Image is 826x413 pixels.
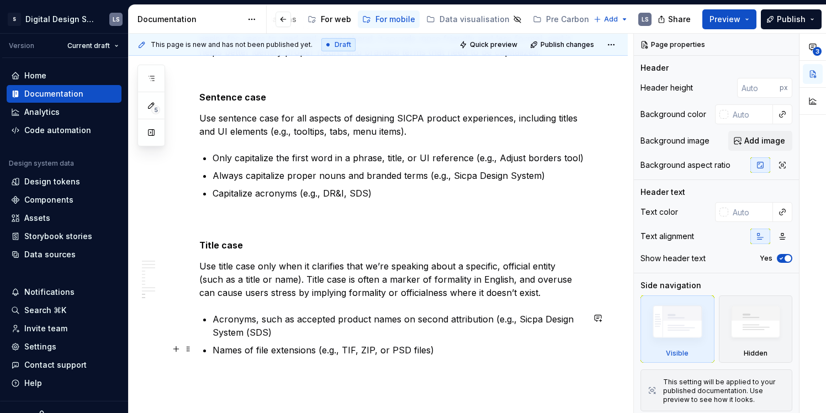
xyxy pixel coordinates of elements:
[7,85,121,103] a: Documentation
[25,14,96,25] div: Digital Design System
[137,14,242,25] div: Documentation
[640,135,709,146] div: Background image
[199,240,584,251] h5: Title case
[7,67,121,84] a: Home
[213,313,584,339] p: Acronyms, such as accepted product names on second attribution (e.g., Sicpa Design System (SDS)
[321,14,351,25] div: For web
[7,338,121,356] a: Settings
[744,349,767,358] div: Hidden
[8,13,21,26] div: S
[777,14,806,25] span: Publish
[640,62,669,73] div: Header
[24,213,50,224] div: Assets
[546,14,589,25] div: Pre Carbon
[67,41,110,50] span: Current draft
[24,305,66,316] div: Search ⌘K
[9,41,34,50] div: Version
[541,40,594,49] span: Publish changes
[24,287,75,298] div: Notifications
[335,40,351,49] span: Draft
[24,88,83,99] div: Documentation
[7,283,121,301] button: Notifications
[666,349,689,358] div: Visible
[7,191,121,209] a: Components
[728,131,792,151] button: Add image
[9,159,74,168] div: Design system data
[303,10,356,28] a: For web
[709,14,740,25] span: Preview
[24,359,87,370] div: Contact support
[102,8,416,30] div: Page tree
[24,125,91,136] div: Code automation
[760,254,772,263] label: Yes
[470,40,517,49] span: Quick preview
[737,78,780,98] input: Auto
[7,173,121,190] a: Design tokens
[640,253,706,264] div: Show header text
[640,295,714,363] div: Visible
[7,103,121,121] a: Analytics
[199,92,584,103] h5: Sentence case
[7,320,121,337] a: Invite team
[440,14,510,25] div: Data visualisation
[7,301,121,319] button: Search ⌘K
[375,14,415,25] div: For mobile
[702,9,756,29] button: Preview
[24,194,73,205] div: Components
[528,10,606,28] a: Pre Carbon
[7,227,121,245] a: Storybook stories
[7,374,121,392] button: Help
[668,14,691,25] span: Share
[213,343,584,357] p: Names of file extensions (e.g., TIF, ZIP, or PSD files)
[213,151,584,165] p: Only capitalize the first word in a phrase, title, or UI reference (e.g., Adjust borders tool)
[780,83,788,92] p: px
[24,249,76,260] div: Data sources
[7,246,121,263] a: Data sources
[719,295,793,363] div: Hidden
[640,231,694,242] div: Text alignment
[24,341,56,352] div: Settings
[642,15,649,24] div: LS
[640,109,706,120] div: Background color
[456,37,522,52] button: Quick preview
[62,38,124,54] button: Current draft
[640,206,678,218] div: Text color
[7,121,121,139] a: Code automation
[113,15,120,24] div: LS
[7,209,121,227] a: Assets
[728,202,773,222] input: Auto
[663,378,785,404] div: This setting will be applied to your published documentation. Use preview to see how it looks.
[24,323,67,334] div: Invite team
[213,169,584,182] p: Always capitalize proper nouns and branded terms (e.g., Sicpa Design System)
[728,104,773,124] input: Auto
[652,9,698,29] button: Share
[527,37,599,52] button: Publish changes
[761,9,822,29] button: Publish
[604,15,618,24] span: Add
[744,135,785,146] span: Add image
[24,378,42,389] div: Help
[640,82,693,93] div: Header height
[640,160,730,171] div: Background aspect ratio
[640,187,685,198] div: Header text
[151,40,313,49] span: This page is new and has not been published yet.
[813,47,822,56] span: 3
[199,260,584,299] p: Use title case only when it clarifies that we’re speaking about a specific, official entity (such...
[213,187,584,200] p: Capitalize acronyms (e.g., DR&I, SDS)
[24,107,60,118] div: Analytics
[151,105,160,114] span: 5
[640,280,701,291] div: Side navigation
[2,7,126,31] button: SDigital Design SystemLS
[24,176,80,187] div: Design tokens
[24,231,92,242] div: Storybook stories
[422,10,526,28] a: Data visualisation
[358,10,420,28] a: For mobile
[590,12,632,27] button: Add
[199,112,584,138] p: Use sentence case for all aspects of designing SICPA product experiences, including titles and UI...
[24,70,46,81] div: Home
[7,356,121,374] button: Contact support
